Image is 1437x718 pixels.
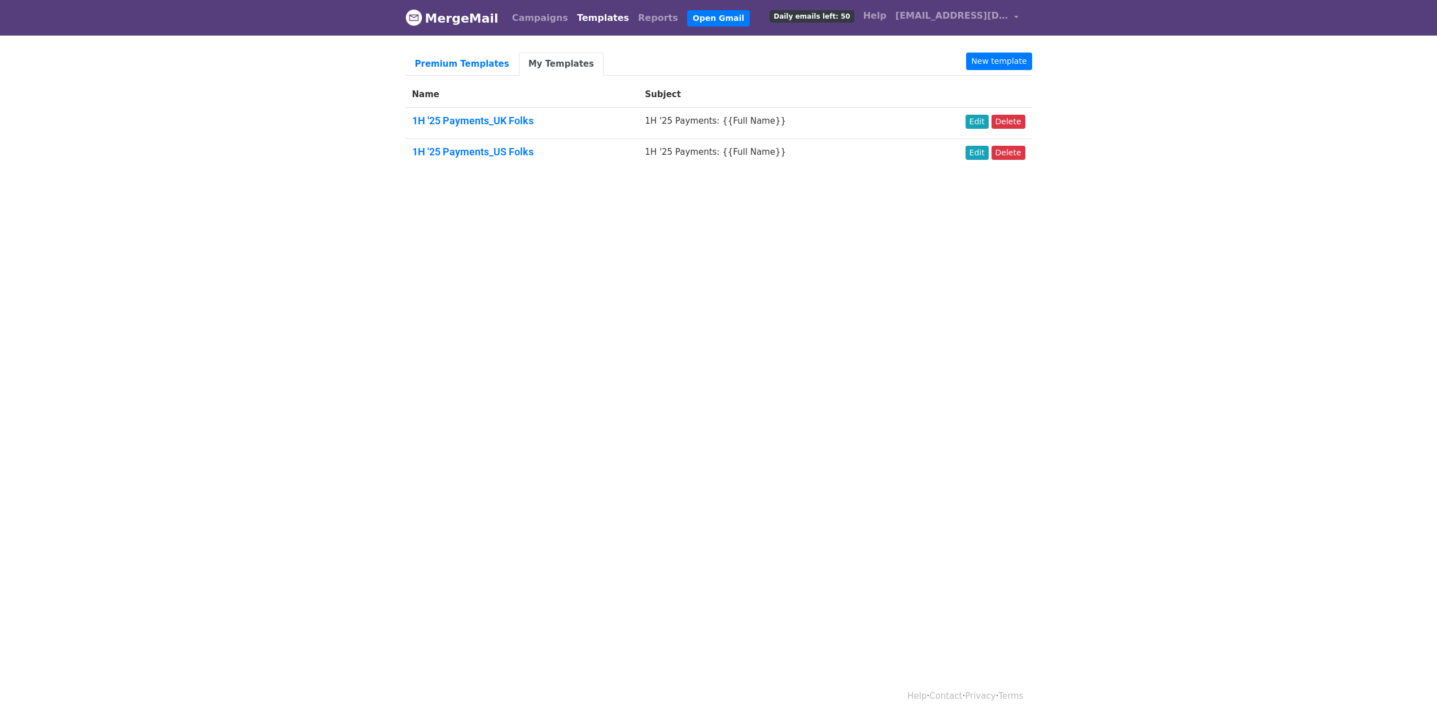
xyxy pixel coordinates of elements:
[405,6,499,30] a: MergeMail
[859,5,891,27] a: Help
[929,691,962,701] a: Contact
[891,5,1023,31] a: [EMAIL_ADDRESS][DOMAIN_NAME]
[687,10,750,27] a: Open Gmail
[998,691,1023,701] a: Terms
[966,115,989,129] a: Edit
[966,53,1032,70] a: New template
[405,81,639,108] th: Name
[896,9,1008,23] span: [EMAIL_ADDRESS][DOMAIN_NAME]
[412,146,534,158] a: 1H '25 Payments_US Folks
[638,108,905,139] td: 1H '25 Payments: {{Full Name}}
[638,138,905,169] td: 1H '25 Payments: {{Full Name}}
[405,53,519,76] a: Premium Templates
[907,691,927,701] a: Help
[573,7,634,29] a: Templates
[405,9,422,26] img: MergeMail logo
[770,10,854,23] span: Daily emails left: 50
[638,81,905,108] th: Subject
[765,5,858,27] a: Daily emails left: 50
[508,7,573,29] a: Campaigns
[992,146,1025,160] a: Delete
[519,53,604,76] a: My Templates
[992,115,1025,129] a: Delete
[965,691,995,701] a: Privacy
[966,146,989,160] a: Edit
[412,115,534,127] a: 1H '25 Payments_UK Folks
[634,7,683,29] a: Reports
